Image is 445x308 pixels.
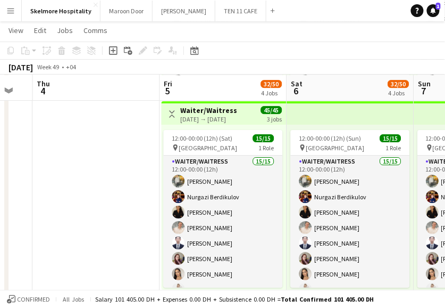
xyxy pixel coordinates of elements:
[100,1,153,21] button: Maroon Door
[386,144,401,152] span: 1 Role
[380,134,401,142] span: 15/15
[427,4,440,17] a: 1
[34,26,46,35] span: Edit
[261,106,282,114] span: 45/45
[22,1,100,21] button: Skelmore Hospitality
[181,115,238,123] div: [DATE] → [DATE]
[261,80,282,88] span: 32/50
[179,144,238,152] span: [GEOGRAPHIC_DATA]
[389,89,409,97] div: 4 Jobs
[290,85,303,97] span: 6
[436,3,441,10] span: 1
[36,85,51,97] span: 4
[30,23,51,37] a: Edit
[17,296,50,303] span: Confirmed
[5,294,52,305] button: Confirmed
[418,79,431,88] span: Sun
[163,85,173,97] span: 5
[4,23,28,37] a: View
[153,1,215,21] button: [PERSON_NAME]
[164,130,283,288] app-job-card: 12:00-00:00 (12h) (Sat)15/15 [GEOGRAPHIC_DATA]1 RoleWaiter/Waitress15/1512:00-00:00 (12h)[PERSON_...
[388,80,409,88] span: 32/50
[215,1,266,21] button: TEN 11 CAFE
[417,85,431,97] span: 7
[172,134,233,142] span: 12:00-00:00 (12h) (Sat)
[61,295,86,303] span: All jobs
[181,106,238,115] h3: Waiter/Waitress
[299,134,362,142] span: 12:00-00:00 (12h) (Sun)
[281,295,374,303] span: Total Confirmed 101 405.00 DH
[66,63,76,71] div: +04
[9,26,23,35] span: View
[291,79,303,88] span: Sat
[53,23,77,37] a: Jobs
[83,26,107,35] span: Comms
[259,144,274,152] span: 1 Role
[35,63,62,71] span: Week 49
[306,144,365,152] span: [GEOGRAPHIC_DATA]
[164,79,173,88] span: Fri
[291,130,410,288] app-job-card: 12:00-00:00 (12h) (Sun)15/15 [GEOGRAPHIC_DATA]1 RoleWaiter/Waitress15/1512:00-00:00 (12h)[PERSON_...
[9,62,33,72] div: [DATE]
[79,23,112,37] a: Comms
[262,89,282,97] div: 4 Jobs
[253,134,274,142] span: 15/15
[37,79,51,88] span: Thu
[95,295,374,303] div: Salary 101 405.00 DH + Expenses 0.00 DH + Subsistence 0.00 DH =
[57,26,73,35] span: Jobs
[267,114,282,123] div: 3 jobs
